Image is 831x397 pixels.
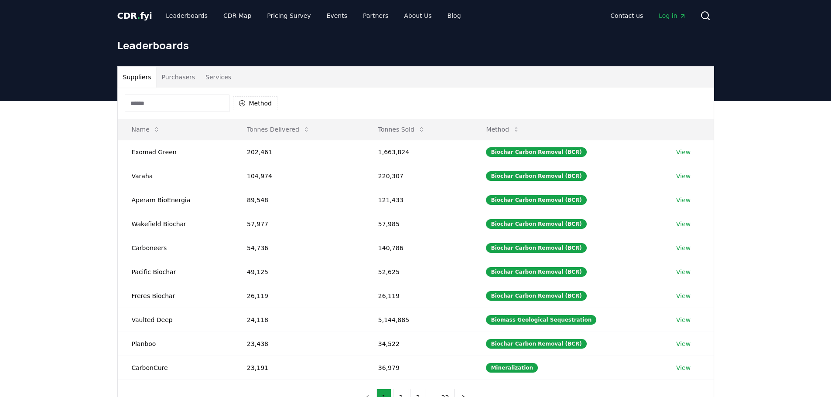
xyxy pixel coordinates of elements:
[118,188,233,212] td: Aperam BioEnergia
[676,172,691,180] a: View
[371,121,432,138] button: Tonnes Sold
[486,291,586,301] div: Biochar Carbon Removal (BCR)
[159,8,215,24] a: Leaderboards
[676,292,691,300] a: View
[118,140,233,164] td: Exomad Green
[200,67,236,88] button: Services
[233,308,364,332] td: 24,118
[441,8,468,24] a: Blog
[356,8,395,24] a: Partners
[603,8,693,24] nav: Main
[118,67,157,88] button: Suppliers
[233,212,364,236] td: 57,977
[117,10,152,21] span: CDR fyi
[364,140,472,164] td: 1,663,824
[118,260,233,284] td: Pacific Biochar
[676,363,691,372] a: View
[364,260,472,284] td: 52,625
[486,219,586,229] div: Biochar Carbon Removal (BCR)
[479,121,527,138] button: Method
[233,164,364,188] td: 104,974
[676,316,691,324] a: View
[364,356,472,380] td: 36,979
[233,236,364,260] td: 54,736
[137,10,140,21] span: .
[486,315,596,325] div: Biomass Geological Sequestration
[486,147,586,157] div: Biochar Carbon Removal (BCR)
[118,236,233,260] td: Carboneers
[233,96,278,110] button: Method
[233,284,364,308] td: 26,119
[260,8,318,24] a: Pricing Survey
[233,332,364,356] td: 23,438
[364,308,472,332] td: 5,144,885
[364,332,472,356] td: 34,522
[118,164,233,188] td: Varaha
[364,212,472,236] td: 57,985
[676,220,691,228] a: View
[240,121,317,138] button: Tonnes Delivered
[676,339,691,348] a: View
[676,268,691,276] a: View
[117,10,152,22] a: CDR.fyi
[233,140,364,164] td: 202,461
[652,8,693,24] a: Log in
[486,267,586,277] div: Biochar Carbon Removal (BCR)
[486,195,586,205] div: Biochar Carbon Removal (BCR)
[233,356,364,380] td: 23,191
[118,308,233,332] td: Vaulted Deep
[364,284,472,308] td: 26,119
[364,164,472,188] td: 220,307
[603,8,650,24] a: Contact us
[486,171,586,181] div: Biochar Carbon Removal (BCR)
[118,332,233,356] td: Planboo
[233,260,364,284] td: 49,125
[364,188,472,212] td: 121,433
[320,8,354,24] a: Events
[486,363,538,373] div: Mineralization
[676,148,691,156] a: View
[125,121,167,138] button: Name
[233,188,364,212] td: 89,548
[659,11,686,20] span: Log in
[397,8,438,24] a: About Us
[486,339,586,349] div: Biochar Carbon Removal (BCR)
[118,284,233,308] td: Freres Biochar
[118,356,233,380] td: CarbonCure
[118,212,233,236] td: Wakefield Biochar
[676,244,691,252] a: View
[117,38,714,52] h1: Leaderboards
[159,8,468,24] nav: Main
[364,236,472,260] td: 140,786
[486,243,586,253] div: Biochar Carbon Removal (BCR)
[216,8,258,24] a: CDR Map
[156,67,200,88] button: Purchasers
[676,196,691,204] a: View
